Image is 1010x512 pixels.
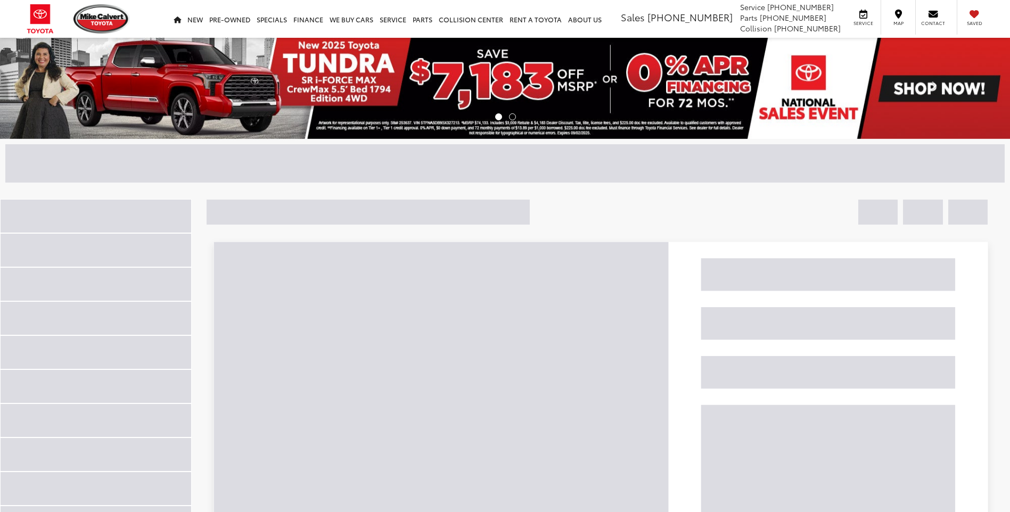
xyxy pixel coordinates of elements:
[73,4,130,34] img: Mike Calvert Toyota
[647,10,733,24] span: [PHONE_NUMBER]
[767,2,834,12] span: [PHONE_NUMBER]
[851,20,875,27] span: Service
[740,2,765,12] span: Service
[963,20,986,27] span: Saved
[760,12,826,23] span: [PHONE_NUMBER]
[740,12,758,23] span: Parts
[774,23,841,34] span: [PHONE_NUMBER]
[886,20,910,27] span: Map
[621,10,645,24] span: Sales
[740,23,772,34] span: Collision
[921,20,945,27] span: Contact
